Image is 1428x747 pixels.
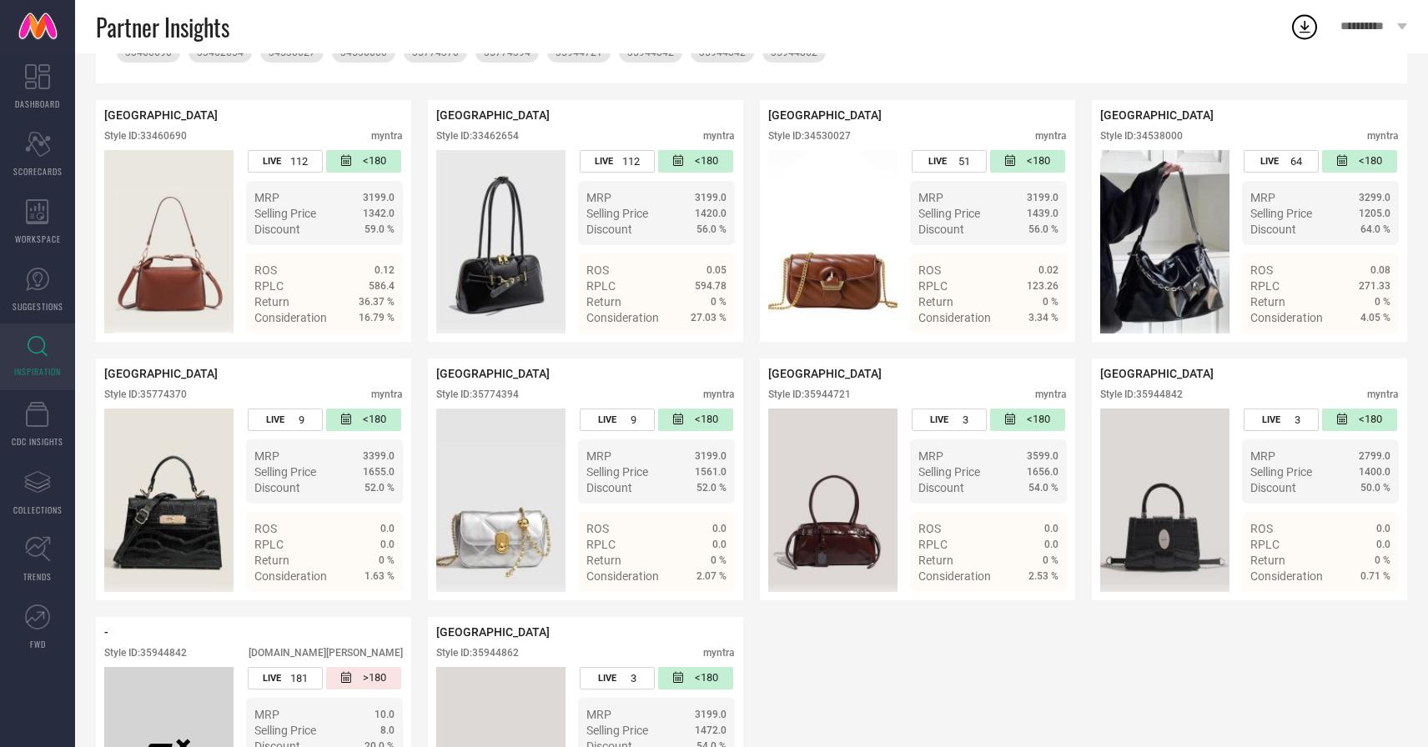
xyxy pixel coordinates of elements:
[1336,599,1390,613] a: Details
[918,465,980,479] span: Selling Price
[365,482,395,494] span: 52.0 %
[918,295,953,308] span: Return
[1376,539,1390,550] span: 0.0
[1250,279,1280,293] span: RPLC
[104,389,187,400] div: Style ID: 35774370
[672,599,727,613] a: Details
[436,130,519,142] div: Style ID: 33462654
[963,414,968,426] span: 3
[1035,389,1067,400] div: myntra
[586,279,616,293] span: RPLC
[689,341,727,354] span: Details
[375,709,395,720] span: 10.0
[254,449,279,463] span: MRP
[363,192,395,203] span: 3199.0
[1043,296,1058,308] span: 0 %
[1100,150,1229,333] div: Click to view image
[254,522,277,535] span: ROS
[598,414,616,425] span: LIVE
[586,295,621,308] span: Return
[15,233,61,245] span: WORKSPACE
[104,150,234,333] div: Click to view image
[365,223,395,235] span: 59.0 %
[768,409,898,592] div: Click to view image
[326,150,401,173] div: Number of days since the style was first listed on the platform
[586,538,616,551] span: RPLC
[340,599,395,613] a: Details
[357,599,395,613] span: Details
[703,389,735,400] div: myntra
[14,365,61,378] span: INSPIRATION
[266,414,284,425] span: LIVE
[695,450,727,462] span: 3199.0
[580,150,655,173] div: Number of days the style has been live on the platform
[13,300,63,313] span: SUGGESTIONS
[1100,367,1214,380] span: [GEOGRAPHIC_DATA]
[1250,481,1296,494] span: Discount
[711,554,727,566] span: 0 %
[436,647,519,659] div: Style ID: 35944862
[436,409,566,592] img: Style preview image
[586,708,611,721] span: MRP
[104,108,218,122] span: [GEOGRAPHIC_DATA]
[1250,223,1296,236] span: Discount
[580,667,655,689] div: Number of days the style has been live on the platform
[1100,389,1183,400] div: Style ID: 35944842
[918,223,964,236] span: Discount
[990,150,1065,173] div: Number of days since the style was first listed on the platform
[1375,296,1390,308] span: 0 %
[1100,130,1183,142] div: Style ID: 34538000
[1100,108,1214,122] span: [GEOGRAPHIC_DATA]
[436,108,550,122] span: [GEOGRAPHIC_DATA]
[254,481,300,494] span: Discount
[359,312,395,323] span: 16.79 %
[1028,223,1058,235] span: 56.0 %
[1359,466,1390,478] span: 1400.0
[1027,154,1050,168] span: <180
[96,10,229,44] span: Partner Insights
[1035,130,1067,142] div: myntra
[1360,312,1390,323] span: 4.05 %
[1244,150,1319,173] div: Number of days the style has been live on the platform
[290,672,308,684] span: 181
[254,295,289,308] span: Return
[918,263,941,277] span: ROS
[254,279,284,293] span: RPLC
[1028,312,1058,323] span: 3.34 %
[1044,539,1058,550] span: 0.0
[928,156,947,167] span: LIVE
[695,192,727,203] span: 3199.0
[586,191,611,204] span: MRP
[930,414,948,425] span: LIVE
[1250,569,1323,583] span: Consideration
[290,155,308,168] span: 112
[586,522,609,535] span: ROS
[13,504,63,516] span: COLLECTIONS
[586,207,648,220] span: Selling Price
[1100,409,1229,592] img: Style preview image
[326,667,401,689] div: Number of days since the style was first listed on the platform
[1375,554,1390,566] span: 0 %
[586,449,611,463] span: MRP
[13,165,63,178] span: SCORECARDS
[1290,12,1320,42] div: Open download list
[918,538,948,551] span: RPLC
[918,207,980,220] span: Selling Price
[990,409,1065,431] div: Number of days since the style was first listed on the platform
[1027,450,1058,462] span: 3599.0
[768,367,882,380] span: [GEOGRAPHIC_DATA]
[1360,482,1390,494] span: 50.0 %
[249,647,403,659] div: [DOMAIN_NAME][PERSON_NAME]
[1322,409,1397,431] div: Number of days since the style was first listed on the platform
[1021,341,1058,354] span: Details
[586,569,659,583] span: Consideration
[1250,191,1275,204] span: MRP
[696,482,727,494] span: 52.0 %
[918,569,991,583] span: Consideration
[365,570,395,582] span: 1.63 %
[912,409,987,431] div: Number of days the style has been live on the platform
[1250,554,1285,567] span: Return
[703,647,735,659] div: myntra
[768,130,851,142] div: Style ID: 34530027
[1290,155,1302,168] span: 64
